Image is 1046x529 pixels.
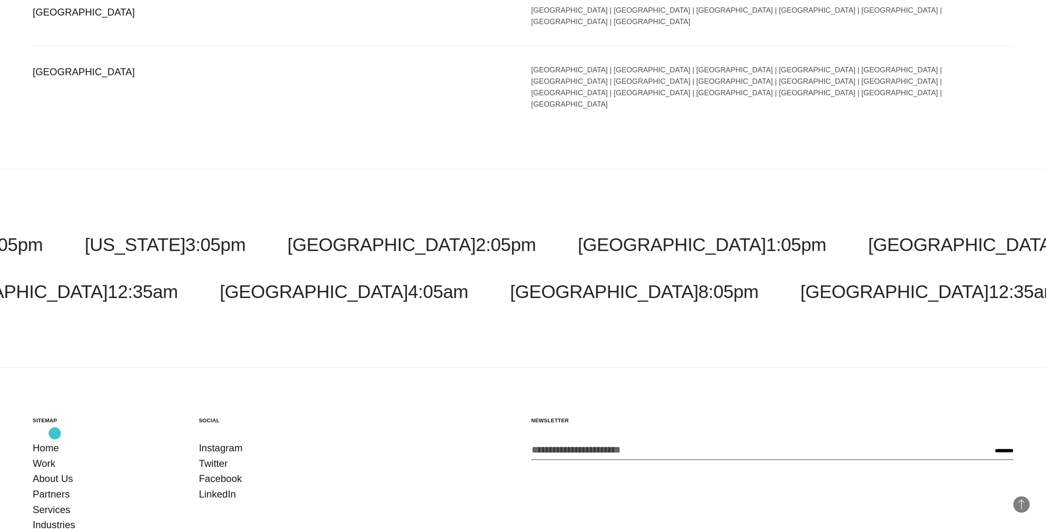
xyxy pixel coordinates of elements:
[33,471,73,486] a: About Us
[1013,496,1030,513] button: Back to Top
[33,486,70,502] a: Partners
[531,417,1013,424] h5: Newsletter
[510,281,758,302] a: [GEOGRAPHIC_DATA]8:05pm
[33,456,56,471] a: Work
[33,417,183,424] h5: Sitemap
[408,281,468,302] span: 4:05am
[33,64,515,110] div: [GEOGRAPHIC_DATA]
[766,234,826,255] span: 1:05pm
[33,440,59,456] a: Home
[220,281,468,302] a: [GEOGRAPHIC_DATA]4:05am
[107,281,178,302] span: 12:35am
[476,234,536,255] span: 2:05pm
[199,486,236,502] a: LinkedIn
[33,4,515,27] div: [GEOGRAPHIC_DATA]
[531,4,1013,27] div: [GEOGRAPHIC_DATA] | [GEOGRAPHIC_DATA] | [GEOGRAPHIC_DATA] | [GEOGRAPHIC_DATA] | [GEOGRAPHIC_DATA]...
[199,456,228,471] a: Twitter
[578,234,826,255] a: [GEOGRAPHIC_DATA]1:05pm
[199,417,349,424] h5: Social
[186,234,246,255] span: 3:05pm
[698,281,758,302] span: 8:05pm
[199,440,243,456] a: Instagram
[199,471,242,486] a: Facebook
[33,502,70,518] a: Services
[531,64,1013,110] div: [GEOGRAPHIC_DATA] | [GEOGRAPHIC_DATA] | [GEOGRAPHIC_DATA] | [GEOGRAPHIC_DATA] | [GEOGRAPHIC_DATA]...
[85,234,246,255] a: [US_STATE]3:05pm
[288,234,536,255] a: [GEOGRAPHIC_DATA]2:05pm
